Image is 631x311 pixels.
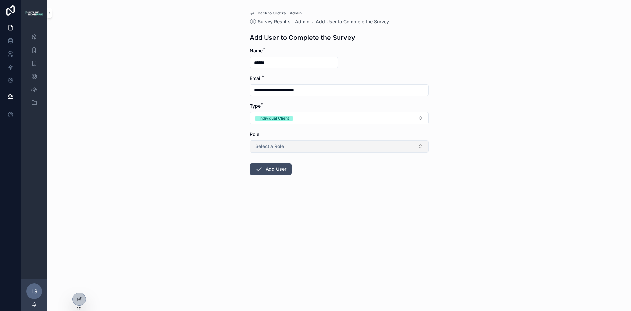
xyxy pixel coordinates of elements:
span: Survey Results - Admin [258,18,309,25]
button: Select Button [250,112,429,124]
a: Add User to Complete the Survey [316,18,389,25]
span: Email [250,75,262,81]
button: Add User [250,163,292,175]
span: Name [250,48,263,53]
img: App logo [25,11,43,16]
span: Type [250,103,261,109]
a: Survey Results - Admin [250,18,309,25]
div: scrollable content [21,26,47,117]
div: Individual Client [259,116,289,121]
span: Select a Role [255,143,284,150]
span: LS [31,287,37,295]
a: Back to Orders - Admin [250,11,302,16]
h1: Add User to Complete the Survey [250,33,355,42]
button: Select Button [250,140,429,153]
span: Role [250,131,259,137]
span: Back to Orders - Admin [258,11,302,16]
